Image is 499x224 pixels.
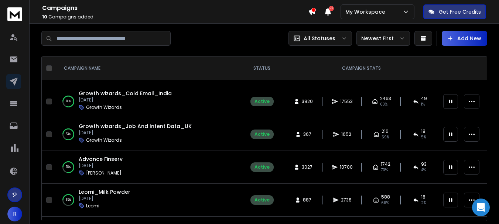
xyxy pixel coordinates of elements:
td: 65%Leomi_Milk Powder[DATE]Leomi [55,184,240,217]
p: All Statuses [304,35,335,42]
a: Leomi_Milk Powder [79,188,130,196]
span: 3027 [302,164,312,170]
p: 65 % [66,196,71,204]
a: Growth wizards_Job And Intent Data_UK [79,123,192,130]
p: Growth Wizards [86,137,122,143]
p: My Workspace [345,8,388,15]
span: 887 [303,197,311,203]
span: 216 [382,128,389,134]
td: 81%Growth wizards_Cold Email_India[DATE]Growth Wizards [55,85,240,118]
span: 70 % [381,167,388,173]
div: Open Intercom Messenger [472,199,490,216]
div: Active [254,197,270,203]
p: [DATE] [79,163,123,169]
span: 5 % [421,134,426,140]
p: Get Free Credits [439,8,481,15]
p: Campaigns added [42,14,308,20]
span: 63 % [380,101,387,107]
th: CAMPAIGN NAME [55,56,240,80]
div: Active [254,131,270,137]
p: Leomi [86,203,99,209]
h1: Campaigns [42,4,308,13]
span: 50 [329,6,334,11]
button: Newest First [356,31,410,46]
th: CAMPAIGN STATS [284,56,439,80]
span: 588 [381,194,390,200]
button: Get Free Credits [423,4,486,19]
span: 59 % [382,134,389,140]
span: 49 [421,96,427,101]
p: 81 % [66,98,71,105]
td: 83%Growth wizards_Job And Intent Data_UK[DATE]Growth Wizards [55,118,240,151]
p: [DATE] [79,130,192,136]
span: 4 % [421,167,426,173]
span: 93 [421,161,427,167]
a: Advance Finserv [79,155,123,163]
span: 1742 [381,161,390,167]
p: 78 % [66,163,71,171]
button: R [7,207,22,221]
span: 2738 [341,197,352,203]
p: Growth Wizards [86,104,122,110]
span: 69 % [381,200,389,206]
p: 83 % [66,131,71,138]
span: 2 % [421,200,426,206]
span: 10700 [340,164,353,170]
span: 18 [421,128,425,134]
span: 1652 [341,131,351,137]
p: [DATE] [79,196,130,201]
p: [PERSON_NAME] [86,170,122,176]
a: Growth wizards_Cold Email_India [79,90,172,97]
img: logo [7,7,22,21]
span: 2463 [380,96,391,101]
span: 10 [42,14,47,20]
span: 3920 [302,99,313,104]
div: Active [254,164,270,170]
div: Active [254,99,270,104]
button: Add New [442,31,487,46]
span: 17553 [340,99,353,104]
span: 18 [421,194,425,200]
span: 1 % [421,101,425,107]
th: STATUS [240,56,284,80]
td: 78%Advance Finserv[DATE][PERSON_NAME] [55,151,240,184]
span: 367 [303,131,311,137]
p: [DATE] [79,97,172,103]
